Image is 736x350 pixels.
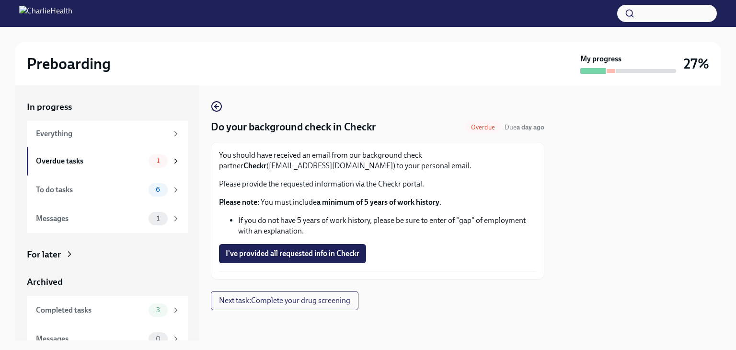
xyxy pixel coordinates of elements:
[226,249,359,258] span: I've provided all requested info in Checkr
[27,276,188,288] a: Archived
[27,248,188,261] a: For later
[580,54,621,64] strong: My progress
[151,157,165,164] span: 1
[36,334,145,344] div: Messages
[238,215,536,236] li: If you do not have 5 years of work history, please be sure to enter of "gap" of employment with a...
[27,101,188,113] a: In progress
[150,306,166,314] span: 3
[219,296,350,305] span: Next task : Complete your drug screening
[517,123,544,131] strong: a day ago
[150,335,166,342] span: 0
[27,175,188,204] a: To do tasks6
[211,120,376,134] h4: Do your background check in Checkr
[219,179,536,189] p: Please provide the requested information via the Checkr portal.
[505,123,544,131] span: Due
[36,156,145,166] div: Overdue tasks
[219,150,536,171] p: You should have received an email from our background check partner ([EMAIL_ADDRESS][DOMAIN_NAME]...
[150,186,166,193] span: 6
[36,185,145,195] div: To do tasks
[211,291,358,310] button: Next task:Complete your drug screening
[151,215,165,222] span: 1
[684,55,709,72] h3: 27%
[27,147,188,175] a: Overdue tasks1
[27,248,61,261] div: For later
[219,198,257,207] strong: Please note
[27,204,188,233] a: Messages1
[219,244,366,263] button: I've provided all requested info in Checkr
[19,6,72,21] img: CharlieHealth
[36,213,145,224] div: Messages
[243,161,266,170] strong: Checkr
[505,123,544,132] span: October 12th, 2025 09:00
[465,124,501,131] span: Overdue
[27,296,188,325] a: Completed tasks3
[219,197,536,208] p: : You must include .
[36,305,145,315] div: Completed tasks
[27,121,188,147] a: Everything
[36,128,168,139] div: Everything
[317,198,439,207] strong: a minimum of 5 years of work history
[27,54,111,73] h2: Preboarding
